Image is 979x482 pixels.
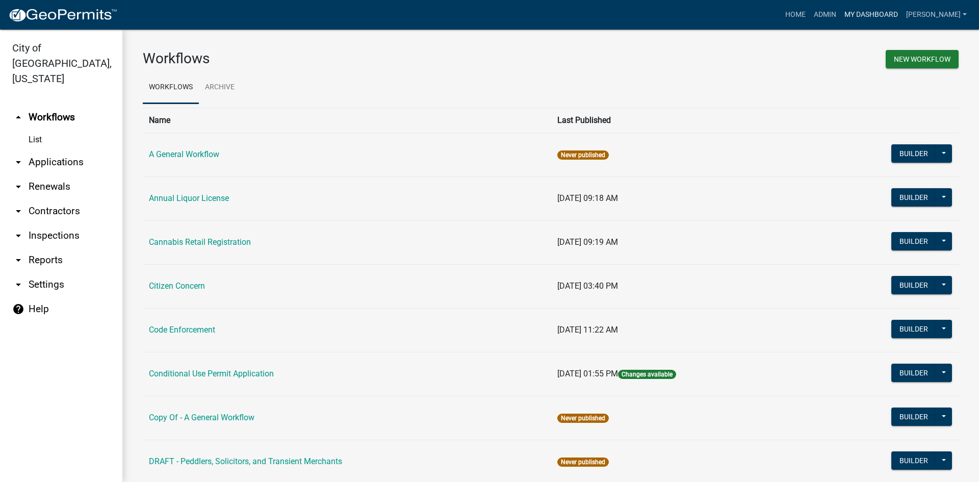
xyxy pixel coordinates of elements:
button: Builder [891,232,936,250]
i: arrow_drop_down [12,205,24,217]
a: Conditional Use Permit Application [149,369,274,378]
span: [DATE] 03:40 PM [557,281,618,291]
i: arrow_drop_down [12,181,24,193]
a: A General Workflow [149,149,219,159]
th: Last Published [551,108,812,133]
a: Annual Liquor License [149,193,229,203]
i: help [12,303,24,315]
i: arrow_drop_down [12,278,24,291]
button: Builder [891,276,936,294]
span: Never published [557,414,609,423]
a: [PERSON_NAME] [902,5,971,24]
a: Citizen Concern [149,281,205,291]
button: Builder [891,408,936,426]
a: Archive [199,71,241,104]
a: Admin [810,5,840,24]
span: [DATE] 01:55 PM [557,369,618,378]
button: Builder [891,188,936,207]
a: Cannabis Retail Registration [149,237,251,247]
i: arrow_drop_down [12,254,24,266]
a: Code Enforcement [149,325,215,335]
button: Builder [891,144,936,163]
button: Builder [891,320,936,338]
a: My Dashboard [840,5,902,24]
button: Builder [891,451,936,470]
span: [DATE] 11:22 AM [557,325,618,335]
button: Builder [891,364,936,382]
a: Home [781,5,810,24]
a: Copy Of - A General Workflow [149,413,254,422]
span: Never published [557,150,609,160]
a: Workflows [143,71,199,104]
a: DRAFT - Peddlers, Solicitors, and Transient Merchants [149,456,342,466]
span: Never published [557,458,609,467]
i: arrow_drop_down [12,230,24,242]
h3: Workflows [143,50,543,67]
span: Changes available [618,370,676,379]
th: Name [143,108,551,133]
i: arrow_drop_down [12,156,24,168]
i: arrow_drop_up [12,111,24,123]
button: New Workflow [886,50,959,68]
span: [DATE] 09:19 AM [557,237,618,247]
span: [DATE] 09:18 AM [557,193,618,203]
